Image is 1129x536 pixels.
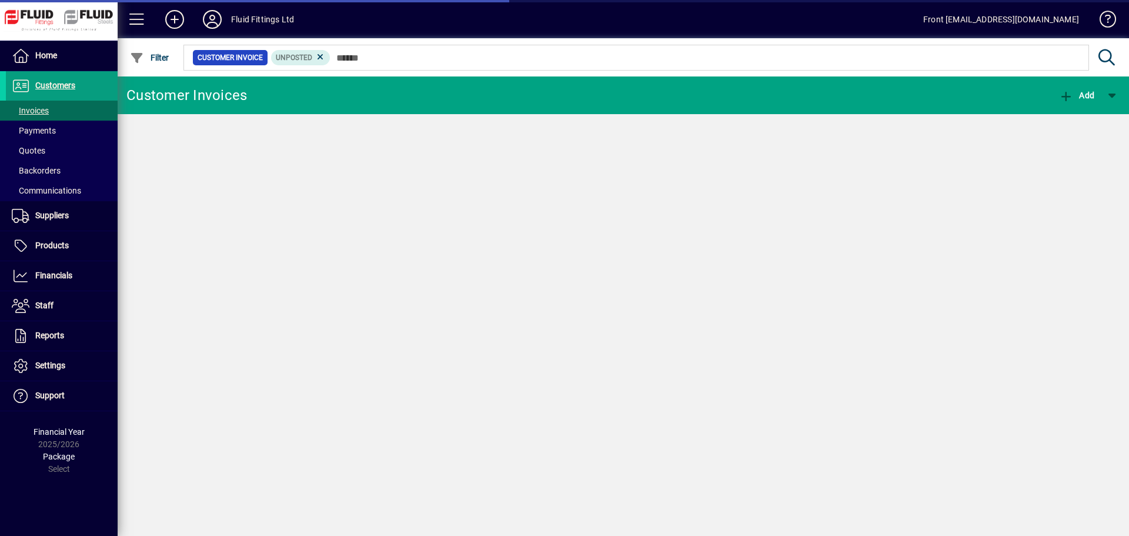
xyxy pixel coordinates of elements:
span: Suppliers [35,211,69,220]
a: Support [6,381,118,411]
a: Communications [6,181,118,201]
button: Profile [193,9,231,30]
div: Fluid Fittings Ltd [231,10,294,29]
button: Filter [127,47,172,68]
span: Financials [35,271,72,280]
div: Customer Invoices [126,86,247,105]
a: Backorders [6,161,118,181]
span: Products [35,241,69,250]
span: Backorders [12,166,61,175]
a: Payments [6,121,118,141]
a: Staff [6,291,118,321]
span: Customers [35,81,75,90]
a: Invoices [6,101,118,121]
a: Knowledge Base [1091,2,1114,41]
mat-chip: Customer Invoice Status: Unposted [271,50,330,65]
button: Add [156,9,193,30]
button: Add [1056,85,1097,106]
a: Reports [6,321,118,351]
span: Invoices [12,106,49,115]
div: Front [EMAIL_ADDRESS][DOMAIN_NAME] [923,10,1079,29]
span: Add [1059,91,1094,100]
span: Package [43,452,75,461]
a: Financials [6,261,118,291]
span: Reports [35,331,64,340]
span: Support [35,391,65,400]
a: Home [6,41,118,71]
a: Quotes [6,141,118,161]
a: Suppliers [6,201,118,231]
span: Customer Invoice [198,52,263,64]
span: Quotes [12,146,45,155]
span: Unposted [276,54,312,62]
span: Communications [12,186,81,195]
span: Financial Year [34,427,85,437]
a: Products [6,231,118,261]
span: Filter [130,53,169,62]
span: Staff [35,301,54,310]
span: Payments [12,126,56,135]
span: Settings [35,361,65,370]
a: Settings [6,351,118,381]
span: Home [35,51,57,60]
